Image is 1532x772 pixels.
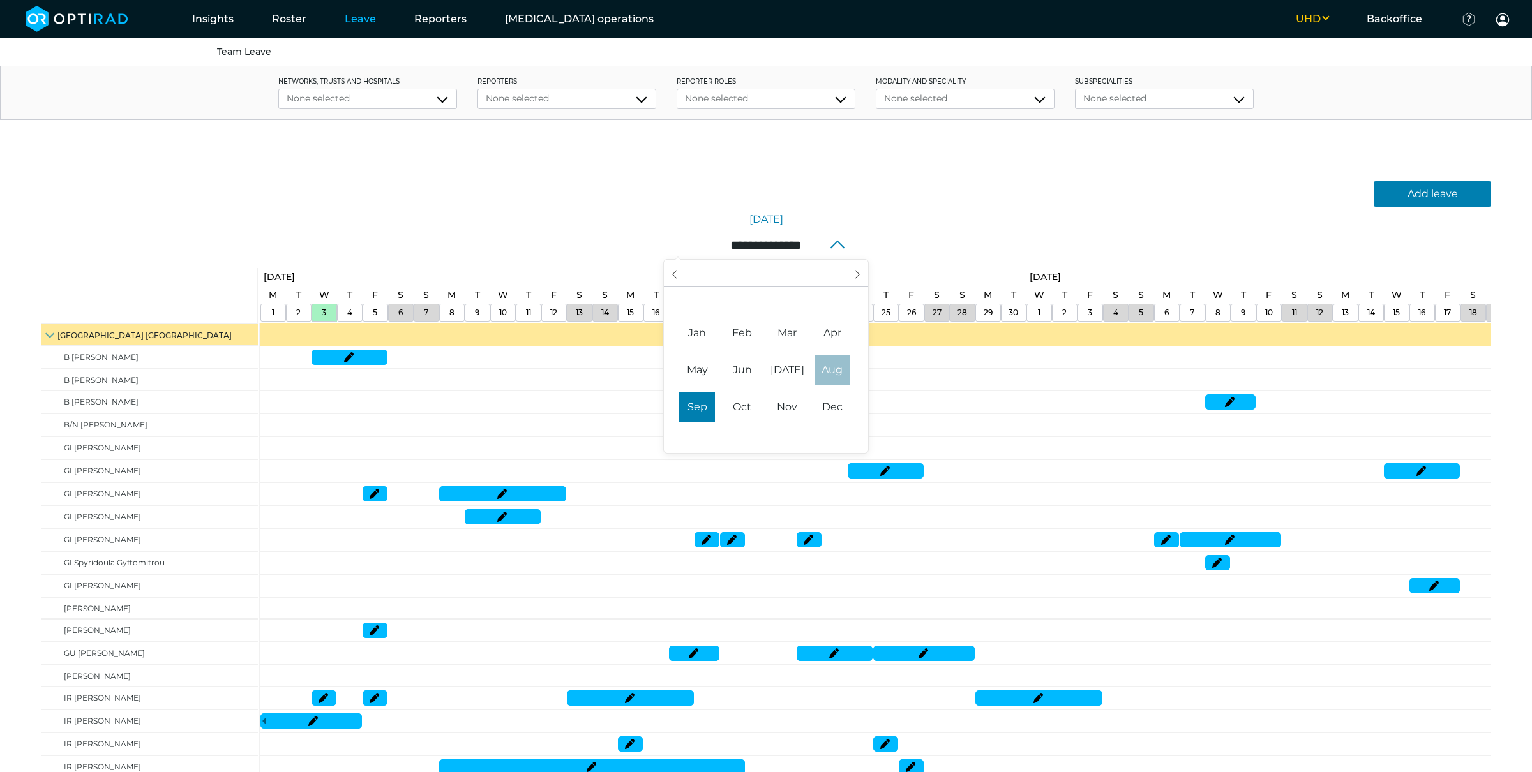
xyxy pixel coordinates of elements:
[1388,286,1405,304] a: October 15, 2025
[980,286,995,304] a: September 29, 2025
[472,286,483,304] a: September 9, 2025
[884,92,1046,105] div: None selected
[64,558,165,567] span: GI Spyridoula Gyftomitrou
[1212,304,1224,321] a: October 8, 2025
[64,671,131,681] span: [PERSON_NAME]
[1084,286,1096,304] a: October 3, 2025
[1338,286,1353,304] a: October 13, 2025
[64,512,141,521] span: GI [PERSON_NAME]
[815,355,850,385] span: August 1, 2025
[1262,304,1276,321] a: October 10, 2025
[573,286,585,304] a: September 13, 2025
[929,304,945,321] a: September 27, 2025
[1364,304,1378,321] a: October 14, 2025
[1339,304,1352,321] a: October 13, 2025
[64,489,141,498] span: GI [PERSON_NAME]
[1441,304,1454,321] a: October 17, 2025
[1441,286,1453,304] a: October 17, 2025
[878,304,894,321] a: September 25, 2025
[1277,11,1348,27] button: UHD
[880,286,892,304] a: September 25, 2025
[1159,286,1174,304] a: October 6, 2025
[64,375,139,385] span: B [PERSON_NAME]
[1467,286,1479,304] a: October 18, 2025
[1109,286,1122,304] a: October 4, 2025
[769,355,805,385] span: July 1, 2025
[316,286,333,304] a: September 3, 2025
[64,352,139,362] span: B [PERSON_NAME]
[1110,304,1122,321] a: October 4, 2025
[623,286,638,304] a: September 15, 2025
[523,304,534,321] a: September 11, 2025
[370,304,380,321] a: September 5, 2025
[685,92,847,105] div: None selected
[1314,286,1326,304] a: October 12, 2025
[1135,286,1147,304] a: October 5, 2025
[369,286,381,304] a: September 5, 2025
[64,648,145,658] span: GU [PERSON_NAME]
[1238,304,1249,321] a: October 9, 2025
[815,318,850,348] span: April 1, 2025
[319,304,329,321] a: September 3, 2025
[421,304,432,321] a: September 7, 2025
[64,739,141,748] span: IR [PERSON_NAME]
[344,286,356,304] a: September 4, 2025
[1085,304,1095,321] a: October 3, 2025
[931,286,943,304] a: September 27, 2025
[954,304,970,321] a: September 28, 2025
[1374,181,1491,207] a: Add leave
[548,286,560,304] a: September 12, 2025
[1161,304,1172,321] a: October 6, 2025
[472,304,483,321] a: September 9, 2025
[1031,286,1048,304] a: October 1, 2025
[573,304,586,321] a: September 13, 2025
[266,286,280,304] a: September 1, 2025
[1005,304,1021,321] a: September 30, 2025
[1008,286,1019,304] a: September 30, 2025
[64,420,147,429] span: B/N [PERSON_NAME]
[904,304,919,321] a: September 26, 2025
[278,77,457,86] label: networks, trusts and hospitals
[1313,304,1326,321] a: October 12, 2025
[769,318,805,348] span: March 1, 2025
[293,286,304,304] a: September 2, 2025
[1059,286,1070,304] a: October 2, 2025
[1059,304,1070,321] a: October 2, 2025
[64,625,131,635] span: [PERSON_NAME]
[1210,286,1226,304] a: October 8, 2025
[679,355,715,385] span: May 1, 2025
[599,286,611,304] a: September 14, 2025
[496,304,510,321] a: September 10, 2025
[1187,304,1198,321] a: October 7, 2025
[260,268,298,286] a: September 1, 2025
[420,286,432,304] a: September 7, 2025
[495,286,511,304] a: September 10, 2025
[477,77,656,86] label: Reporters
[956,286,968,304] a: September 28, 2025
[394,286,407,304] a: September 6, 2025
[547,304,560,321] a: September 12, 2025
[679,392,715,422] span: September 1, 2025
[64,466,141,475] span: GI [PERSON_NAME]
[1390,304,1403,321] a: October 15, 2025
[446,304,458,321] a: September 8, 2025
[1136,304,1146,321] a: October 5, 2025
[1416,286,1428,304] a: October 16, 2025
[395,304,406,321] a: September 6, 2025
[980,304,996,321] a: September 29, 2025
[64,443,141,452] span: GI [PERSON_NAME]
[624,304,637,321] a: September 15, 2025
[1083,92,1245,105] div: None selected
[64,693,141,702] span: IR [PERSON_NAME]
[769,392,805,422] span: November 1, 2025
[876,77,1055,86] label: Modality and Speciality
[64,535,141,544] span: GI [PERSON_NAME]
[293,304,304,321] a: September 2, 2025
[815,392,850,422] span: December 1, 2025
[287,92,449,105] div: None selected
[26,6,128,32] img: brand-opti-rad-logos-blue-and-white-d2f68631ba2948856bd03f2d395fb146ddc8fb01b4b6e9315ea85fa773367...
[1238,286,1249,304] a: October 9, 2025
[1035,304,1044,321] a: October 1, 2025
[64,604,131,613] span: [PERSON_NAME]
[64,397,139,406] span: B [PERSON_NAME]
